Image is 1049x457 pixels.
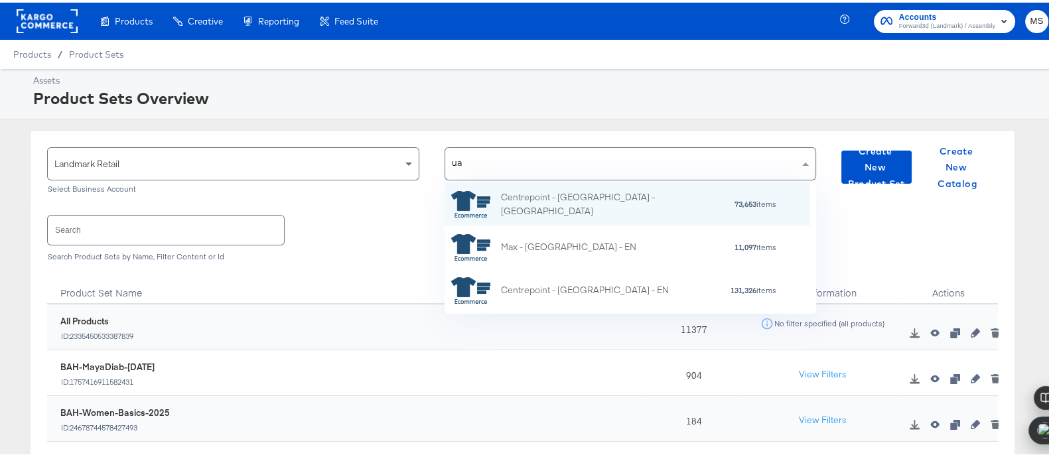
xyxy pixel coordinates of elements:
div: Actions [899,269,998,302]
div: 184 [642,393,740,439]
div: Select Business Account [47,182,419,191]
span: Create New Product Set [847,141,906,190]
div: All Products [60,312,134,325]
div: Centrepoint - [GEOGRAPHIC_DATA] - EN [501,281,669,294]
div: Product Set Name [47,269,642,302]
button: MS [1025,7,1048,31]
div: grid [445,180,810,312]
div: Toggle SortBy [47,269,642,302]
button: AccountsForward3d (Landmark) / Assembly [874,7,1015,31]
div: Search Product Sets by Name, Filter Content or Id [47,249,998,259]
span: Products [13,46,51,57]
span: Accounts [899,8,995,22]
span: Reporting [258,13,299,24]
div: Centrepoint - [GEOGRAPHIC_DATA] - [GEOGRAPHIC_DATA] [501,188,733,216]
div: ID: 24678744578427493 [60,420,170,429]
span: / [51,46,69,57]
span: MS [1030,11,1043,27]
button: Create New Catalog [922,148,993,181]
div: ID: 1757416911582431 [60,374,155,383]
div: BAH-MayaDiab-[DATE] [60,358,155,371]
strong: 11,097 [734,239,756,249]
div: items [669,283,777,293]
div: ID: 2335450533387839 [60,328,134,338]
span: Creative [188,13,223,24]
div: Max - [GEOGRAPHIC_DATA] - EN [501,237,636,251]
button: Create New Product Set [841,148,912,181]
strong: 73,653 [734,196,756,206]
div: items [733,197,777,206]
span: Landmark Retail [54,155,119,167]
button: View Filters [790,406,856,430]
div: No filter specified (all products) [774,316,885,326]
span: Create New Catalog [928,141,987,190]
div: 904 [642,348,740,393]
input: Search product sets [48,213,284,241]
button: View Filters [790,360,856,384]
strong: 131,326 [731,283,756,293]
div: Product Sets Overview [33,84,1045,107]
div: 11377 [642,302,740,348]
span: Feed Suite [334,13,378,24]
a: Product Sets [69,46,123,57]
span: Forward3d (Landmark) / Assembly [899,19,995,29]
div: BAH-Women-Basics-2025 [60,404,170,417]
span: Products [115,13,153,24]
div: items [636,240,777,249]
div: Assets [33,72,1045,84]
div: Filter Information [740,269,899,302]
